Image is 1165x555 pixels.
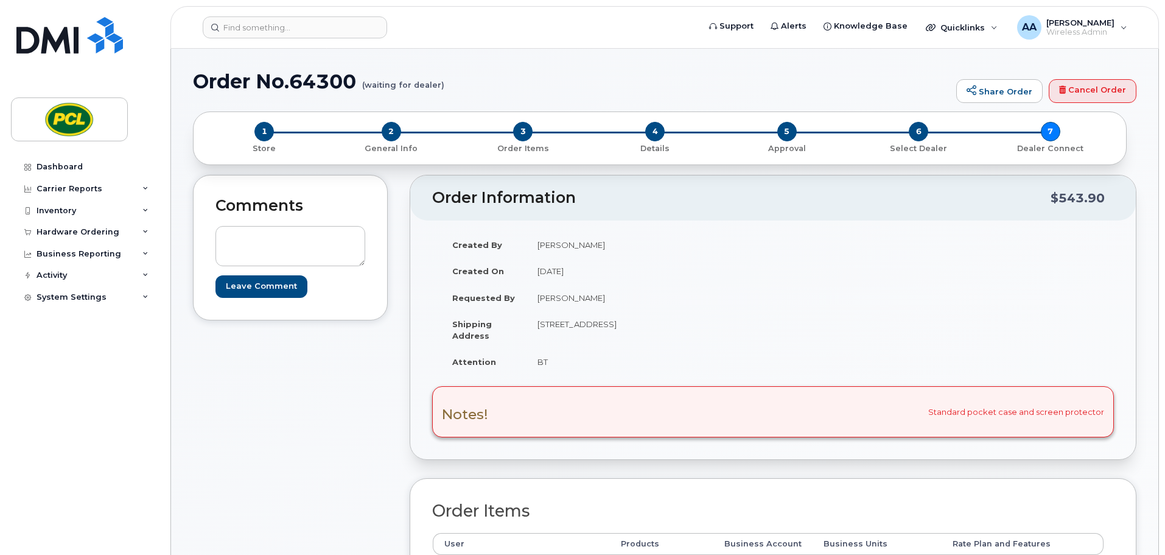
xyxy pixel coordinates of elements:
div: $543.90 [1051,186,1105,210]
th: Business Account [713,533,813,555]
p: Select Dealer [858,143,980,154]
div: Standard pocket case and screen protector [432,386,1114,437]
h3: Notes! [442,407,488,422]
p: Approval [726,143,848,154]
th: Rate Plan and Features [942,533,1104,555]
a: 1 Store [203,141,326,154]
span: 3 [513,122,533,141]
span: 5 [777,122,797,141]
p: Details [594,143,716,154]
span: 4 [645,122,665,141]
a: 5 Approval [721,141,853,154]
h2: Order Information [432,189,1051,207]
a: 4 Details [589,141,721,154]
td: [DATE] [527,258,764,285]
p: Order Items [462,143,584,154]
strong: Created On [452,266,504,276]
strong: Attention [452,357,496,367]
span: 2 [382,122,401,141]
p: General Info [331,143,453,154]
h2: Comments [215,197,365,214]
a: 6 Select Dealer [853,141,985,154]
a: Share Order [956,79,1043,104]
th: Products [610,533,713,555]
a: Cancel Order [1049,79,1136,104]
input: Leave Comment [215,275,307,298]
th: Business Units [813,533,942,555]
strong: Requested By [452,293,515,303]
strong: Created By [452,240,502,250]
p: Store [208,143,321,154]
th: User [433,533,610,555]
td: [STREET_ADDRESS] [527,311,764,348]
strong: Shipping Address [452,319,492,341]
span: 1 [254,122,274,141]
td: [PERSON_NAME] [527,285,764,311]
a: 2 General Info [326,141,458,154]
small: (waiting for dealer) [362,71,444,90]
a: 3 Order Items [457,141,589,154]
h2: Order Items [432,502,1104,520]
td: [PERSON_NAME] [527,232,764,258]
h1: Order No.64300 [193,71,950,92]
td: BT [527,348,764,375]
span: 6 [909,122,928,141]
